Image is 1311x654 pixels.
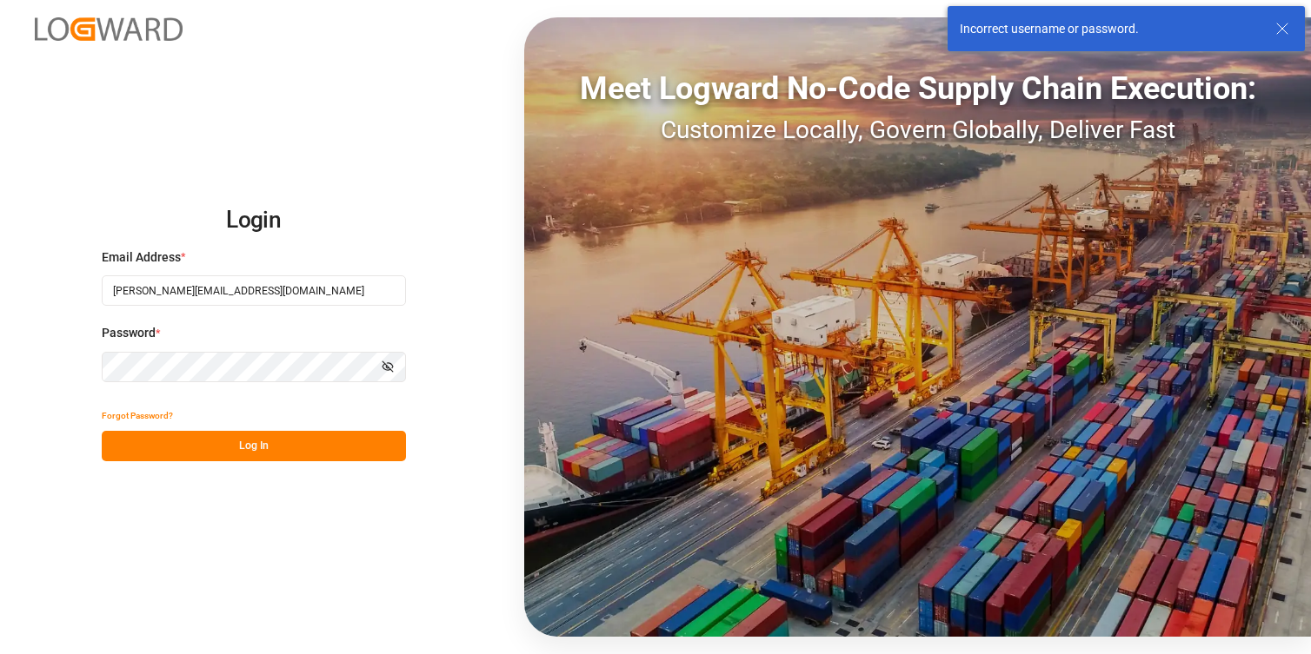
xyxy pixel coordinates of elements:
input: Enter your email [102,275,406,306]
button: Log In [102,431,406,461]
button: Forgot Password? [102,400,173,431]
div: Incorrect username or password. [960,20,1259,38]
span: Email Address [102,248,181,267]
div: Meet Logward No-Code Supply Chain Execution: [524,65,1311,112]
img: Logward_new_orange.png [35,17,183,41]
span: Password [102,324,156,342]
h2: Login [102,193,406,248]
div: Customize Locally, Govern Globally, Deliver Fast [524,112,1311,149]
